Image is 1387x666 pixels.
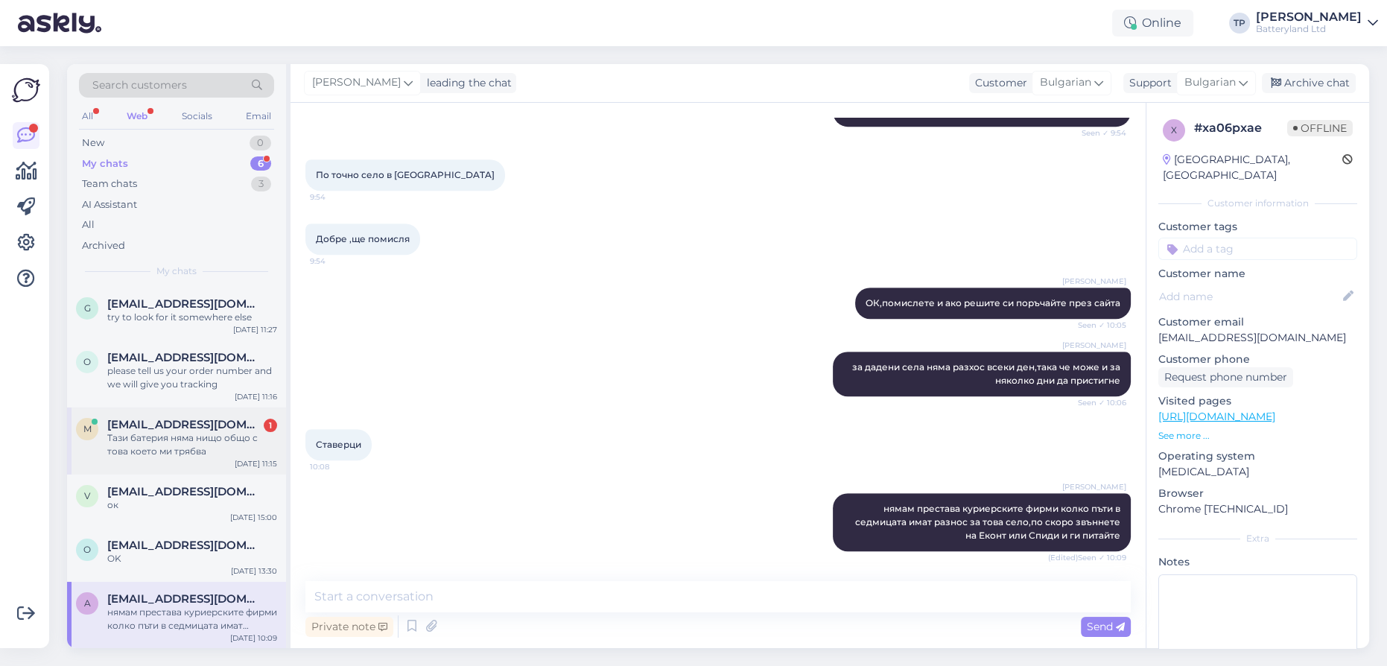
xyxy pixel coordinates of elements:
[83,356,91,367] span: O
[1123,75,1172,91] div: Support
[82,136,104,150] div: New
[79,107,96,126] div: All
[156,264,197,278] span: My chats
[1158,448,1357,464] p: Operating system
[107,351,262,364] span: Oumou50@hotmail.com
[310,191,366,203] span: 9:54
[1194,119,1287,137] div: # xa06pxae
[107,606,277,632] div: нямам престава куриерските фирми колко пъти в седмицата имат разнос за това село,по скоро звъннет...
[1158,219,1357,235] p: Customer tags
[179,107,215,126] div: Socials
[316,233,410,244] span: Добре ,ще помисля
[1158,429,1357,443] p: See more ...
[107,498,277,512] div: ок
[1256,11,1362,23] div: [PERSON_NAME]
[1158,532,1357,545] div: Extra
[12,76,40,104] img: Askly Logo
[1112,10,1193,37] div: Online
[92,77,187,93] span: Search customers
[82,238,125,253] div: Archived
[124,107,150,126] div: Web
[233,324,277,335] div: [DATE] 11:27
[1158,314,1357,330] p: Customer email
[1256,23,1362,35] div: Batteryland Ltd
[250,136,271,150] div: 0
[82,156,128,171] div: My chats
[1158,330,1357,346] p: [EMAIL_ADDRESS][DOMAIN_NAME]
[83,423,92,434] span: m
[1158,352,1357,367] p: Customer phone
[310,256,366,267] span: 9:54
[107,297,262,311] span: giulianamattiello64@gmail.com
[230,512,277,523] div: [DATE] 15:00
[316,439,361,450] span: Ставерци
[107,311,277,324] div: try to look for it somewhere else
[855,503,1123,541] span: нямам престава куриерските фирми колко пъти в седмицата имат разнос за това село,по скоро звъннет...
[107,418,262,431] span: milenmeisipako@gmail.com
[107,539,262,552] span: office@7ss.bg
[1158,393,1357,409] p: Visited pages
[1158,486,1357,501] p: Browser
[310,461,366,472] span: 10:08
[1256,11,1378,35] a: [PERSON_NAME]Batteryland Ltd
[1062,276,1126,287] span: [PERSON_NAME]
[82,177,137,191] div: Team chats
[107,552,277,565] div: OK
[1158,238,1357,260] input: Add a tag
[107,592,262,606] span: alehandropetrov1@gmail.com
[230,632,277,644] div: [DATE] 10:09
[231,565,277,577] div: [DATE] 13:30
[866,297,1120,308] span: ОК,помислете и ако решите си поръчайте през сайта
[107,485,262,498] span: vasileva.jivka@gmail.com
[305,617,393,637] div: Private note
[1048,552,1126,563] span: (Edited) Seen ✓ 10:09
[83,544,91,555] span: o
[235,391,277,402] div: [DATE] 11:16
[84,490,90,501] span: v
[1070,320,1126,331] span: Seen ✓ 10:05
[1158,410,1275,423] a: [URL][DOMAIN_NAME]
[1062,340,1126,351] span: [PERSON_NAME]
[1158,266,1357,282] p: Customer name
[1070,397,1126,408] span: Seen ✓ 10:06
[107,431,277,458] div: Тази батерия няма нищо общо с това което ми трябва
[1287,120,1353,136] span: Offline
[1163,152,1342,183] div: [GEOGRAPHIC_DATA], [GEOGRAPHIC_DATA]
[82,197,137,212] div: AI Assistant
[1159,288,1340,305] input: Add name
[1158,501,1357,517] p: Chrome [TECHNICAL_ID]
[1184,74,1236,91] span: Bulgarian
[82,218,95,232] div: All
[243,107,274,126] div: Email
[1040,74,1091,91] span: Bulgarian
[251,177,271,191] div: 3
[107,364,277,391] div: please tell us your order number and we will give you tracking
[312,74,401,91] span: [PERSON_NAME]
[1158,367,1293,387] div: Request phone number
[1062,481,1126,492] span: [PERSON_NAME]
[1070,127,1126,139] span: Seen ✓ 9:54
[1158,464,1357,480] p: [MEDICAL_DATA]
[250,156,271,171] div: 6
[1158,554,1357,570] p: Notes
[84,597,91,609] span: a
[1262,73,1356,93] div: Archive chat
[1229,13,1250,34] div: TP
[421,75,512,91] div: leading the chat
[316,169,495,180] span: По точно село в [GEOGRAPHIC_DATA]
[84,302,91,314] span: g
[235,458,277,469] div: [DATE] 11:15
[1171,124,1177,136] span: x
[1087,620,1125,633] span: Send
[969,75,1027,91] div: Customer
[264,419,277,432] div: 1
[1158,197,1357,210] div: Customer information
[852,361,1123,386] span: за дадени села няма разхос всеки ден,така че може и за няколко дни да пристигне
